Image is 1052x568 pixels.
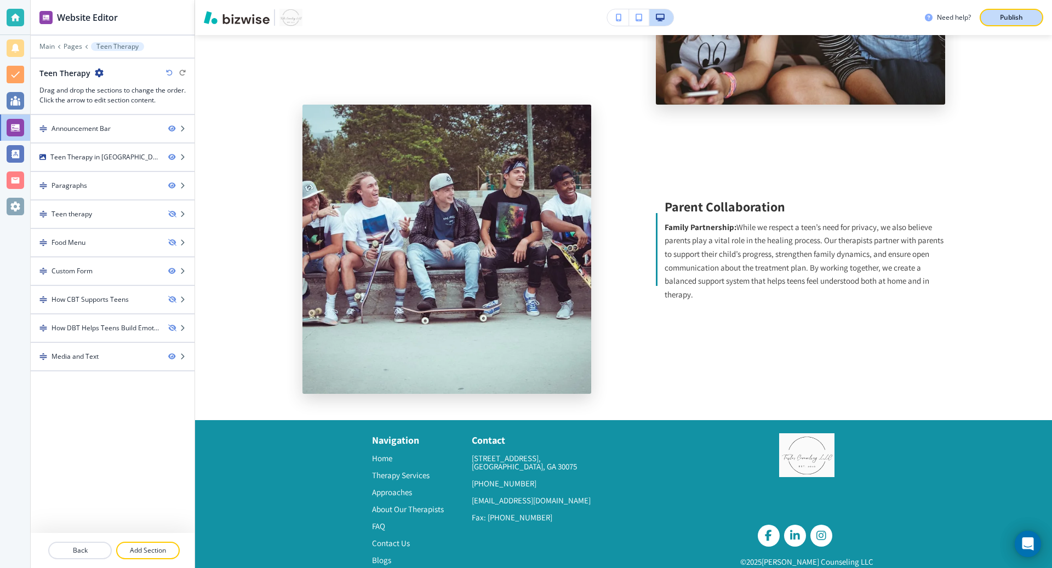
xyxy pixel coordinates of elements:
[758,525,780,547] a: Social media account for Facebook
[372,518,450,535] p: FAQ
[472,492,596,509] a: [EMAIL_ADDRESS][DOMAIN_NAME]
[738,433,875,477] img: Towler Counseling LLC
[117,546,179,555] p: Add Section
[52,295,129,305] div: How CBT Supports Teens
[980,9,1043,26] button: Publish
[39,125,47,133] img: Drag
[31,229,195,256] div: DragFood Menu
[372,433,419,447] h3: Navigation
[372,535,450,552] p: Contact Us
[31,144,195,171] div: Teen Therapy in [GEOGRAPHIC_DATA], [GEOGRAPHIC_DATA] | Support for Growth and Resilience
[116,542,180,559] button: Add Section
[937,13,971,22] h3: Need help?
[39,324,47,332] img: Drag
[665,198,785,215] strong: Parent Collaboration
[57,11,118,24] h2: Website Editor
[472,433,505,447] h3: Contact
[49,546,111,555] p: Back
[31,115,195,142] div: DragAnnouncement Bar
[302,105,592,394] img: Photo
[39,43,55,50] button: Main
[472,475,596,492] a: [PHONE_NUMBER]
[1000,13,1023,22] p: Publish
[31,286,195,313] div: DragHow CBT Supports Teens
[665,221,945,302] p: While we respect a teen’s need for privacy, we also believe parents play a vital role in the heal...
[52,124,111,134] div: Announcement Bar
[52,209,92,219] div: Teen therapy
[39,210,47,218] img: Drag
[39,85,186,105] h3: Drag and drop the sections to change the order. Click the arrow to edit section content.
[31,257,195,285] div: DragCustom Form
[39,353,47,360] img: Drag
[64,43,82,50] button: Pages
[372,501,450,518] p: About Our Therapists
[372,484,450,501] p: Approaches
[52,181,87,191] div: Paragraphs
[52,352,99,362] div: Media and Text
[39,182,47,190] img: Drag
[810,525,832,547] a: Social media account for Instagram
[31,314,195,342] div: DragHow DBT Helps Teens Build Emotional Resilience
[472,462,596,471] p: [GEOGRAPHIC_DATA], GA 30075
[39,296,47,303] img: Drag
[48,542,112,559] button: Back
[372,450,450,467] p: Home
[39,67,90,79] h2: Teen Therapy
[472,509,596,526] p: Fax: [PHONE_NUMBER]
[31,200,195,228] div: DragTeen therapy
[50,152,159,162] div: Teen Therapy in Roswell, GA | Support for Growth and Resilience
[665,222,736,232] strong: Family Partnership:
[96,43,139,50] p: Teen Therapy
[31,343,195,370] div: DragMedia and Text
[39,239,47,246] img: Drag
[52,323,159,333] div: How DBT Helps Teens Build Emotional Resilience
[39,267,47,275] img: Drag
[1015,531,1041,557] div: Open Intercom Messenger
[52,266,93,276] div: Custom Form
[39,11,53,24] img: editor icon
[91,42,144,51] button: Teen Therapy
[784,525,806,547] a: Social media account for Linkedin
[472,454,596,462] p: [STREET_ADDRESS],
[372,467,450,484] p: Therapy Services
[52,238,85,248] div: Food Menu
[204,11,270,24] img: Bizwise Logo
[31,172,195,199] div: DragParagraphs
[279,9,302,26] img: Your Logo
